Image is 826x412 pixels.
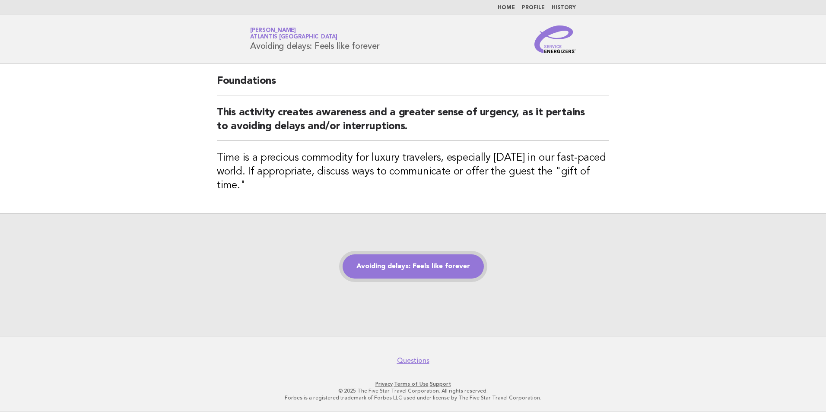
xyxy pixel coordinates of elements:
[217,151,609,193] h3: Time is a precious commodity for luxury travelers, especially [DATE] in our fast-paced world. If ...
[430,381,451,387] a: Support
[522,5,545,10] a: Profile
[217,74,609,95] h2: Foundations
[498,5,515,10] a: Home
[250,28,379,51] h1: Avoiding delays: Feels like forever
[343,254,484,279] a: Avoiding delays: Feels like forever
[534,25,576,53] img: Service Energizers
[250,28,337,40] a: [PERSON_NAME]Atlantis [GEOGRAPHIC_DATA]
[552,5,576,10] a: History
[250,35,337,40] span: Atlantis [GEOGRAPHIC_DATA]
[149,394,677,401] p: Forbes is a registered trademark of Forbes LLC used under license by The Five Star Travel Corpora...
[394,381,429,387] a: Terms of Use
[149,387,677,394] p: © 2025 The Five Star Travel Corporation. All rights reserved.
[375,381,393,387] a: Privacy
[149,380,677,387] p: · ·
[397,356,429,365] a: Questions
[217,106,609,141] h2: This activity creates awareness and a greater sense of urgency, as it pertains to avoiding delays...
